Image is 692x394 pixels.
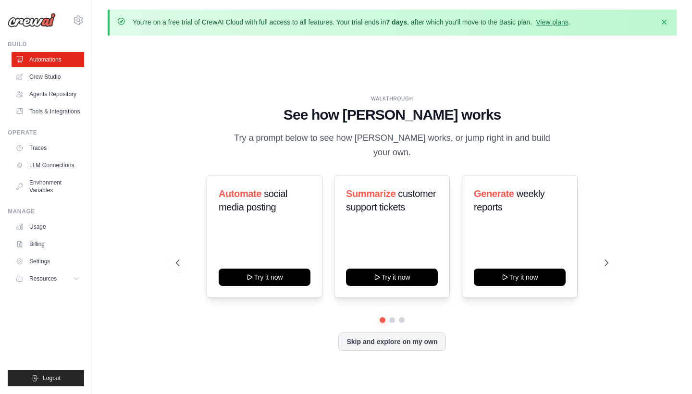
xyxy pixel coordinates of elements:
span: Logout [43,374,61,382]
span: Automate [219,188,261,199]
a: Agents Repository [12,86,84,102]
p: You're on a free trial of CrewAI Cloud with full access to all features. Your trial ends in , aft... [133,17,570,27]
button: Skip and explore on my own [338,332,445,351]
button: Try it now [474,269,566,286]
span: Resources [29,275,57,283]
a: View plans [536,18,568,26]
a: Environment Variables [12,175,84,198]
div: Build [8,40,84,48]
div: Operate [8,129,84,136]
button: Resources [12,271,84,286]
a: Automations [12,52,84,67]
div: Manage [8,208,84,215]
a: LLM Connections [12,158,84,173]
a: Billing [12,236,84,252]
span: social media posting [219,188,287,212]
button: Try it now [219,269,310,286]
iframe: Chat Widget [644,348,692,394]
p: Try a prompt below to see how [PERSON_NAME] works, or jump right in and build your own. [231,131,554,160]
a: Usage [12,219,84,234]
a: Traces [12,140,84,156]
span: customer support tickets [346,188,436,212]
span: Summarize [346,188,395,199]
a: Tools & Integrations [12,104,84,119]
button: Try it now [346,269,438,286]
img: Logo [8,13,56,27]
span: Generate [474,188,514,199]
div: WALKTHROUGH [176,95,608,102]
a: Settings [12,254,84,269]
strong: 7 days [386,18,407,26]
a: Crew Studio [12,69,84,85]
span: weekly reports [474,188,544,212]
h1: See how [PERSON_NAME] works [176,106,608,123]
button: Logout [8,370,84,386]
